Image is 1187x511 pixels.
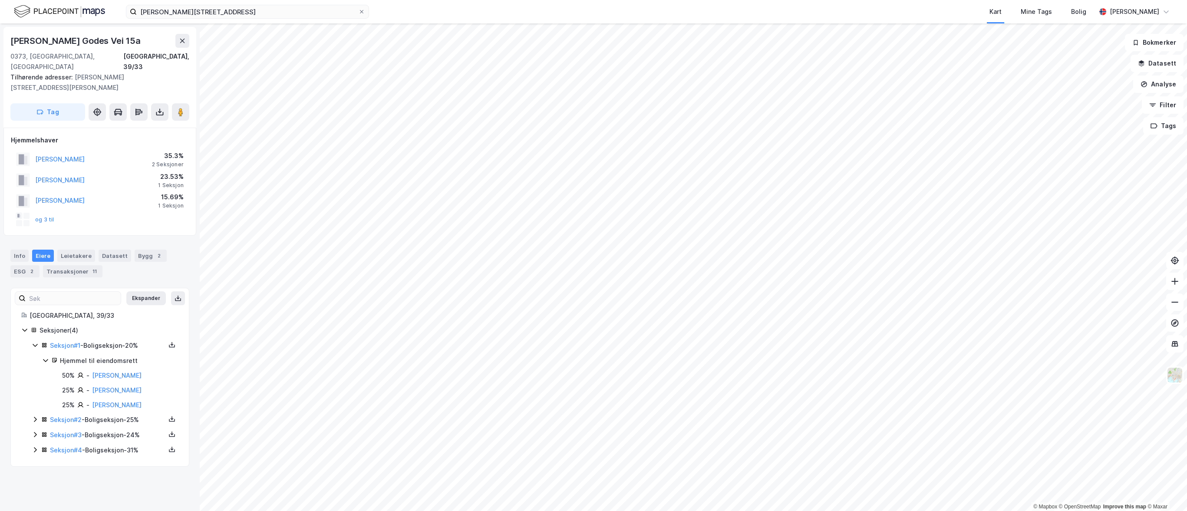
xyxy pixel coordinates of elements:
div: 2 [27,267,36,276]
div: 50% [62,370,75,381]
button: Analyse [1133,76,1184,93]
div: - Boligseksjon - 20% [50,340,165,351]
iframe: Chat Widget [1144,469,1187,511]
div: 23.53% [158,171,184,182]
button: Filter [1142,96,1184,114]
div: 2 Seksjoner [152,161,184,168]
a: OpenStreetMap [1059,504,1101,510]
div: - [86,400,89,410]
div: 25% [62,385,75,396]
div: Leietakere [57,250,95,262]
div: 1 Seksjon [158,202,184,209]
button: Tag [10,103,85,121]
a: [PERSON_NAME] [92,386,142,394]
div: - Boligseksjon - 31% [50,445,165,455]
div: [PERSON_NAME] Godes Vei 15a [10,34,142,48]
div: ESG [10,265,40,277]
div: 11 [90,267,99,276]
div: 25% [62,400,75,410]
button: Tags [1143,117,1184,135]
div: - [86,370,89,381]
img: Z [1167,367,1183,383]
div: Hjemmel til eiendomsrett [60,356,178,366]
a: Mapbox [1033,504,1057,510]
div: Bolig [1071,7,1086,17]
div: Info [10,250,29,262]
div: Hjemmelshaver [11,135,189,145]
div: - Boligseksjon - 24% [50,430,165,440]
button: Bokmerker [1125,34,1184,51]
a: Seksjon#4 [50,446,82,454]
button: Datasett [1131,55,1184,72]
div: - Boligseksjon - 25% [50,415,165,425]
a: [PERSON_NAME] [92,372,142,379]
div: [GEOGRAPHIC_DATA], 39/33 [123,51,189,72]
div: Bygg [135,250,167,262]
div: Transaksjoner [43,265,102,277]
a: Seksjon#2 [50,416,82,423]
input: Søk på adresse, matrikkel, gårdeiere, leietakere eller personer [137,5,358,18]
div: - [86,385,89,396]
div: 15.69% [158,192,184,202]
div: Seksjoner ( 4 ) [40,325,178,336]
div: [PERSON_NAME] [1110,7,1159,17]
div: 35.3% [152,151,184,161]
div: 1 Seksjon [158,182,184,189]
div: [PERSON_NAME][STREET_ADDRESS][PERSON_NAME] [10,72,182,93]
span: Tilhørende adresser: [10,73,75,81]
div: Kart [989,7,1002,17]
input: Søk [26,292,121,305]
div: Datasett [99,250,131,262]
a: Improve this map [1103,504,1146,510]
button: Ekspander [126,291,166,305]
a: [PERSON_NAME] [92,401,142,409]
div: 2 [155,251,163,260]
div: Mine Tags [1021,7,1052,17]
div: 0373, [GEOGRAPHIC_DATA], [GEOGRAPHIC_DATA] [10,51,123,72]
a: Seksjon#1 [50,342,80,349]
a: Seksjon#3 [50,431,82,438]
div: [GEOGRAPHIC_DATA], 39/33 [30,310,178,321]
img: logo.f888ab2527a4732fd821a326f86c7f29.svg [14,4,105,19]
div: Eiere [32,250,54,262]
div: Kontrollprogram for chat [1144,469,1187,511]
